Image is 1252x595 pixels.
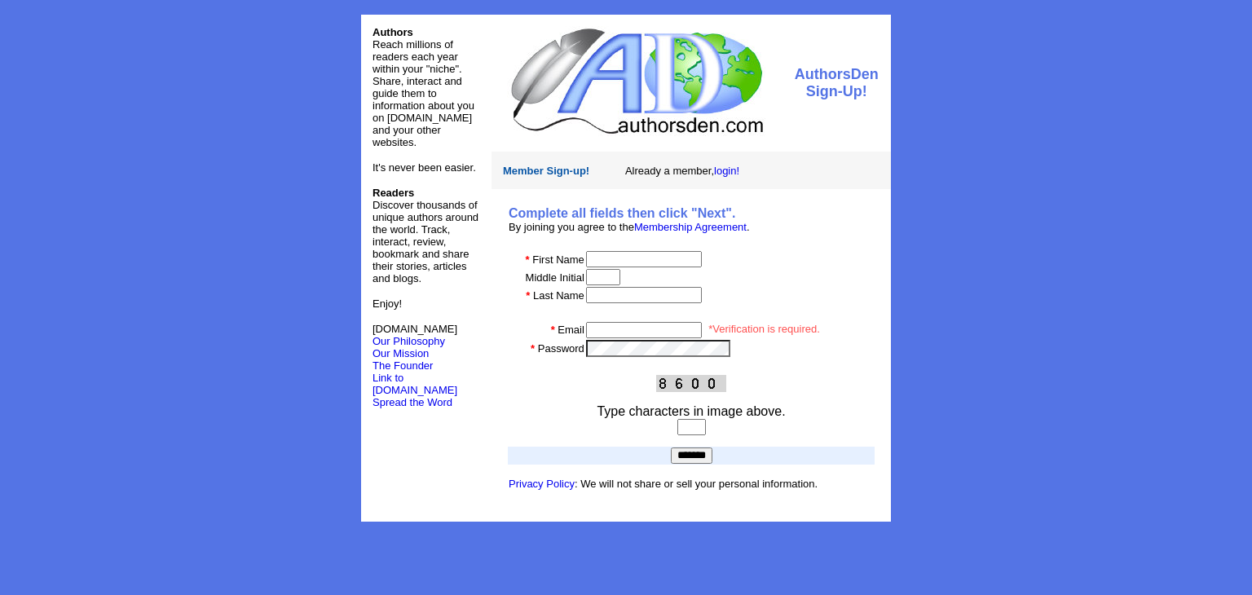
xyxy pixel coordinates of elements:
a: Membership Agreement [634,221,747,233]
font: Type characters in image above. [597,404,785,418]
font: Authors [373,26,413,38]
font: By joining you agree to the . [509,221,750,233]
font: First Name [532,253,584,266]
font: [DOMAIN_NAME] [373,323,457,347]
font: *Verification is required. [708,323,820,335]
font: Email [558,324,584,336]
b: Complete all fields then click "Next". [509,206,735,220]
font: Enjoy! [373,297,402,310]
a: Spread the Word [373,394,452,408]
font: Spread the Word [373,396,452,408]
img: This Is CAPTCHA Image [656,375,726,392]
font: Last Name [533,289,584,302]
b: Readers [373,187,414,199]
a: Our Philosophy [373,335,445,347]
font: Member Sign-up! [503,165,589,177]
font: AuthorsDen Sign-Up! [795,66,879,99]
font: Reach millions of readers each year within your "niche". Share, interact and guide them to inform... [373,38,474,148]
font: : We will not share or sell your personal information. [509,478,818,490]
font: Already a member, [625,165,739,177]
a: Privacy Policy [509,478,575,490]
img: logo.jpg [507,26,765,136]
a: login! [714,165,739,177]
a: The Founder [373,359,433,372]
font: It's never been easier. [373,161,476,174]
font: Middle Initial [526,271,584,284]
font: Discover thousands of unique authors around the world. Track, interact, review, bookmark and shar... [373,187,478,284]
font: Password [538,342,584,355]
a: Link to [DOMAIN_NAME] [373,372,457,396]
a: Our Mission [373,347,429,359]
